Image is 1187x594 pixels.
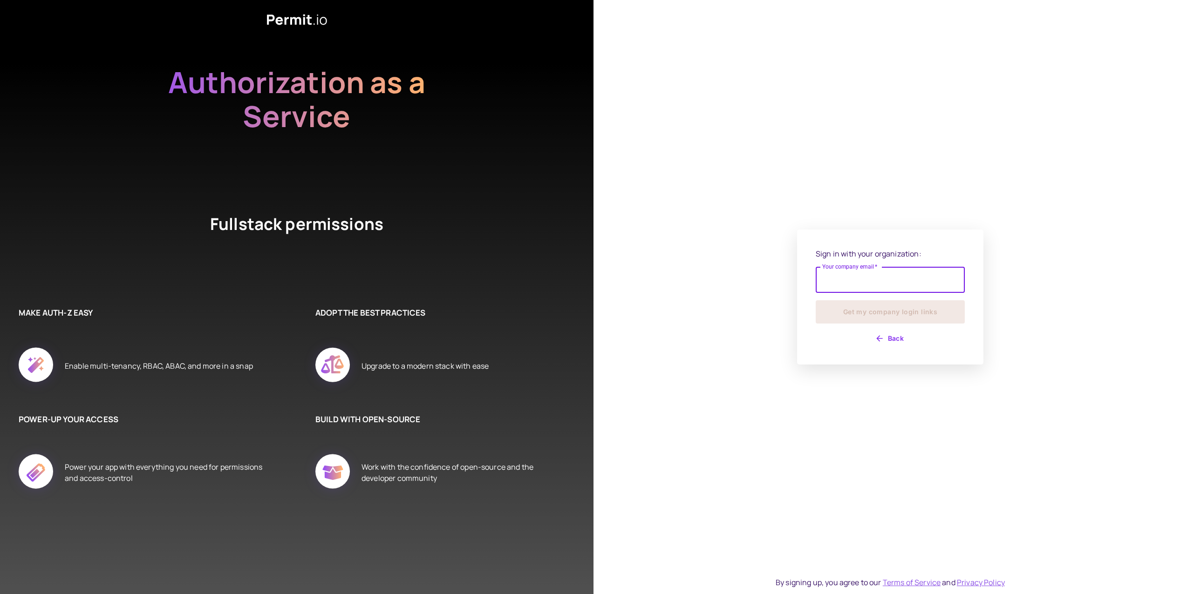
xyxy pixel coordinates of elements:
div: By signing up, you agree to our and [776,577,1005,588]
h2: Authorization as a Service [138,65,455,167]
h6: MAKE AUTH-Z EASY [19,307,269,319]
h4: Fullstack permissions [176,213,418,270]
div: Upgrade to a modern stack with ease [362,337,489,395]
div: Power your app with everything you need for permissions and access-control [65,444,269,501]
h6: BUILD WITH OPEN-SOURCE [315,413,566,425]
label: Your company email [822,263,878,270]
a: Privacy Policy [957,577,1005,587]
a: Terms of Service [883,577,941,587]
button: Back [816,331,965,346]
h6: POWER-UP YOUR ACCESS [19,413,269,425]
h6: ADOPT THE BEST PRACTICES [315,307,566,319]
p: Sign in with your organization: [816,248,965,259]
div: Work with the confidence of open-source and the developer community [362,444,566,501]
button: Get my company login links [816,300,965,324]
div: Enable multi-tenancy, RBAC, ABAC, and more in a snap [65,337,253,395]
